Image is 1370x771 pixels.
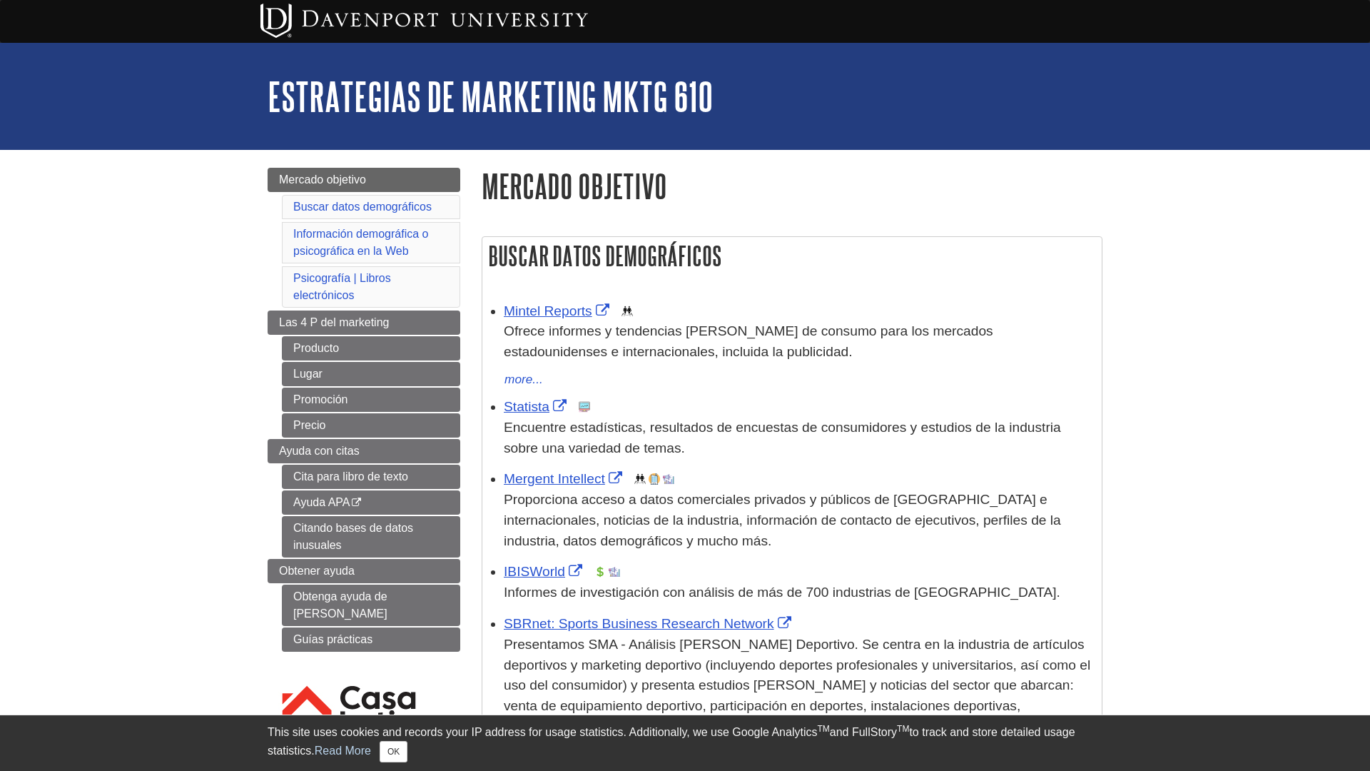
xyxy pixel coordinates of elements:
[482,168,1102,204] h1: Mercado objetivo
[282,490,460,515] a: Ayuda APA
[293,228,428,257] a: Información demográfica o psicográfica en la Web
[504,370,544,390] button: more...
[504,471,626,486] a: Link opens in new window
[594,566,606,578] img: Financial Report
[279,173,366,186] span: Mercado objetivo
[268,724,1102,762] div: This site uses cookies and records your IP address for usage statistics. Additionally, we use Goo...
[282,516,460,558] a: Citando bases de datos inusuales
[293,201,432,213] a: Buscar datos demográficos
[293,272,391,301] a: Psicografía | Libros electrónicos
[268,439,460,463] a: Ayuda con citas
[504,564,586,579] a: Link opens in new window
[609,566,620,578] img: Industry Report
[380,741,407,762] button: Close
[504,490,1095,551] p: Proporciona acceso a datos comerciales privados y públicos de [GEOGRAPHIC_DATA] e internacionales...
[663,473,674,485] img: Industry Report
[897,724,909,734] sup: TM
[282,362,460,386] a: Lugar
[482,237,1102,275] h2: Buscar datos demográficos
[282,628,460,652] a: Guías prácticas
[268,74,713,119] a: Estrategias de marketing MKTG 610
[279,445,360,457] span: Ayuda con citas
[282,585,460,626] a: Obtenga ayuda de [PERSON_NAME]
[268,559,460,583] a: Obtener ayuda
[504,399,570,414] a: Link opens in new window
[817,724,829,734] sup: TM
[504,583,1095,603] p: Informes de investigación con análisis de más de 700 industrias de [GEOGRAPHIC_DATA].
[504,303,613,318] a: Link opens in new window
[279,565,355,577] span: Obtener ayuda
[504,616,795,631] a: Link opens in new window
[504,321,1095,363] p: Ofrece informes y tendencias [PERSON_NAME] de consumo para los mercados estadounidenses e interna...
[282,465,460,489] a: Cita para libro de texto
[579,401,590,413] img: Statistics
[282,413,460,438] a: Precio
[621,306,633,317] img: Demographics
[282,336,460,361] a: Producto
[268,168,460,192] a: Mercado objetivo
[282,388,460,412] a: Promoción
[504,418,1095,459] p: Encuentre estadísticas, resultados de encuestas de consumidores y estudios de la industria sobre ...
[649,473,660,485] img: Company Information
[350,498,362,508] i: This link opens in a new window
[634,473,646,485] img: Demographics
[315,745,371,757] a: Read More
[260,4,588,38] img: Davenport University
[279,316,389,328] span: Las 4 P del marketing
[504,635,1095,737] p: Presentamos SMA - Análisis [PERSON_NAME] Deportivo. Se centra en la industria de artículos deport...
[268,311,460,335] a: Las 4 P del marketing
